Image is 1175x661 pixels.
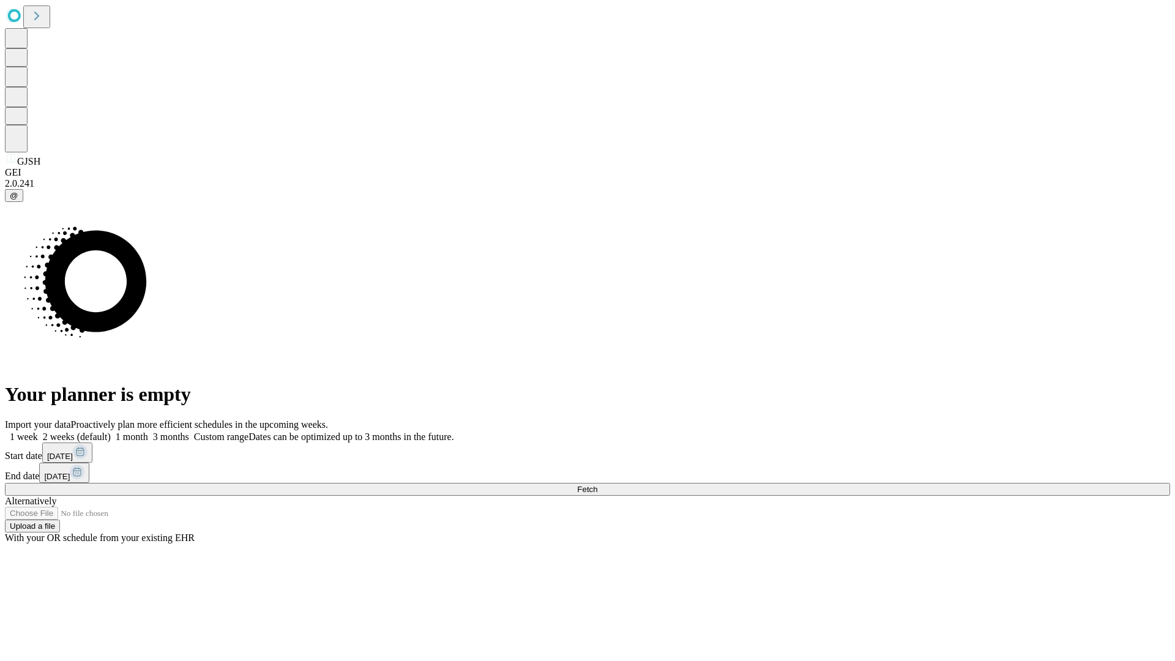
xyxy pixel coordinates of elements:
h1: Your planner is empty [5,383,1170,406]
span: Dates can be optimized up to 3 months in the future. [248,431,453,442]
button: [DATE] [39,463,89,483]
span: Alternatively [5,496,56,506]
span: Fetch [577,485,597,494]
div: GEI [5,167,1170,178]
span: [DATE] [47,452,73,461]
div: End date [5,463,1170,483]
span: @ [10,191,18,200]
span: Proactively plan more efficient schedules in the upcoming weeks. [71,419,328,430]
span: Custom range [194,431,248,442]
span: 3 months [153,431,189,442]
span: 1 month [116,431,148,442]
div: Start date [5,443,1170,463]
span: [DATE] [44,472,70,481]
button: Upload a file [5,520,60,532]
span: GJSH [17,156,40,166]
span: 1 week [10,431,38,442]
span: With your OR schedule from your existing EHR [5,532,195,543]
button: [DATE] [42,443,92,463]
button: Fetch [5,483,1170,496]
button: @ [5,189,23,202]
span: Import your data [5,419,71,430]
span: 2 weeks (default) [43,431,111,442]
div: 2.0.241 [5,178,1170,189]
